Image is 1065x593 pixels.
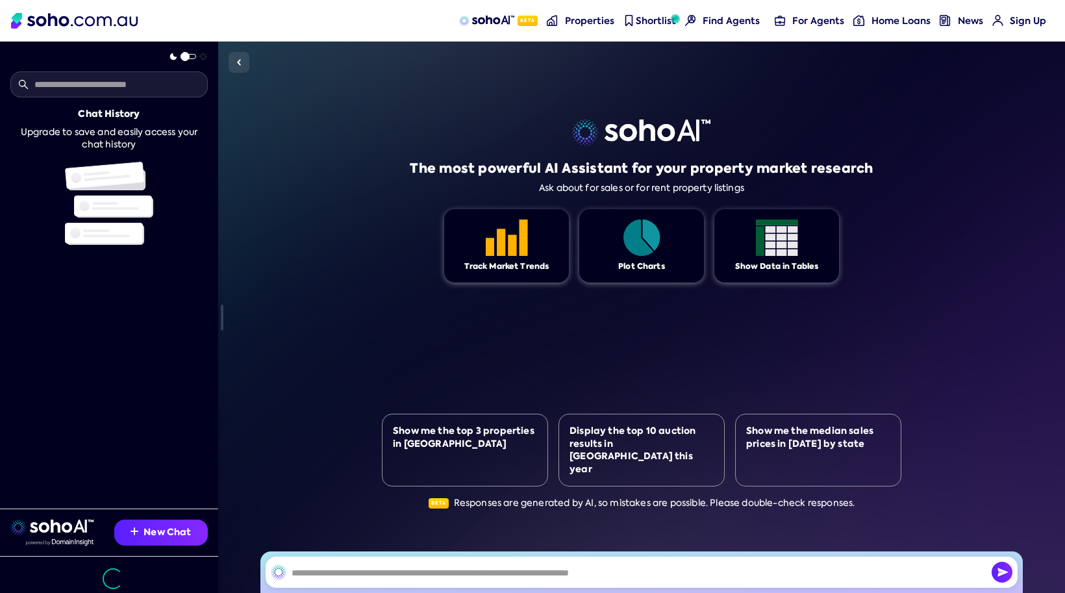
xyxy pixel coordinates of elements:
span: Find Agents [703,14,760,27]
img: Send icon [992,562,1012,583]
img: Sidebar toggle icon [231,55,247,70]
img: sohoAI logo [459,16,514,26]
img: Recommendation icon [131,527,138,535]
button: New Chat [114,520,208,546]
span: Beta [429,498,449,509]
img: sohoai logo [10,520,94,535]
img: Soho Logo [11,13,138,29]
h1: The most powerful AI Assistant for your property market research [410,159,873,177]
img: Data provided by Domain Insight [26,539,94,546]
div: Track Market Trends [464,261,549,272]
img: Feature 1 icon [621,220,663,256]
div: Show me the top 3 properties in [GEOGRAPHIC_DATA] [393,425,537,450]
img: for-agents-nav icon [775,15,786,26]
span: Properties [565,14,614,27]
img: Feature 1 icon [756,220,798,256]
span: Shortlist [636,14,676,27]
img: properties-nav icon [547,15,558,26]
div: Show Data in Tables [735,261,819,272]
div: Plot Charts [618,261,665,272]
div: Upgrade to save and easily access your chat history [10,126,208,151]
span: Home Loans [871,14,931,27]
span: News [958,14,983,27]
div: Ask about for sales or for rent property listings [539,183,744,194]
span: Sign Up [1010,14,1046,27]
span: For Agents [792,14,844,27]
div: Responses are generated by AI, so mistakes are possible. Please double-check responses. [429,497,855,510]
div: Show me the median sales prices in [DATE] by state [746,425,890,450]
img: for-agents-nav icon [992,15,1003,26]
img: Chat history illustration [65,162,153,245]
img: Find agents icon [685,15,696,26]
div: Display the top 10 auction results in [GEOGRAPHIC_DATA] this year [570,425,714,475]
img: SohoAI logo black [271,564,286,580]
img: news-nav icon [940,15,951,26]
img: sohoai logo [572,120,710,145]
span: Beta [518,16,538,26]
img: for-agents-nav icon [853,15,864,26]
img: Feature 1 icon [486,220,528,256]
div: Chat History [78,108,140,121]
button: Send [992,562,1012,583]
img: shortlist-nav icon [623,15,634,26]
